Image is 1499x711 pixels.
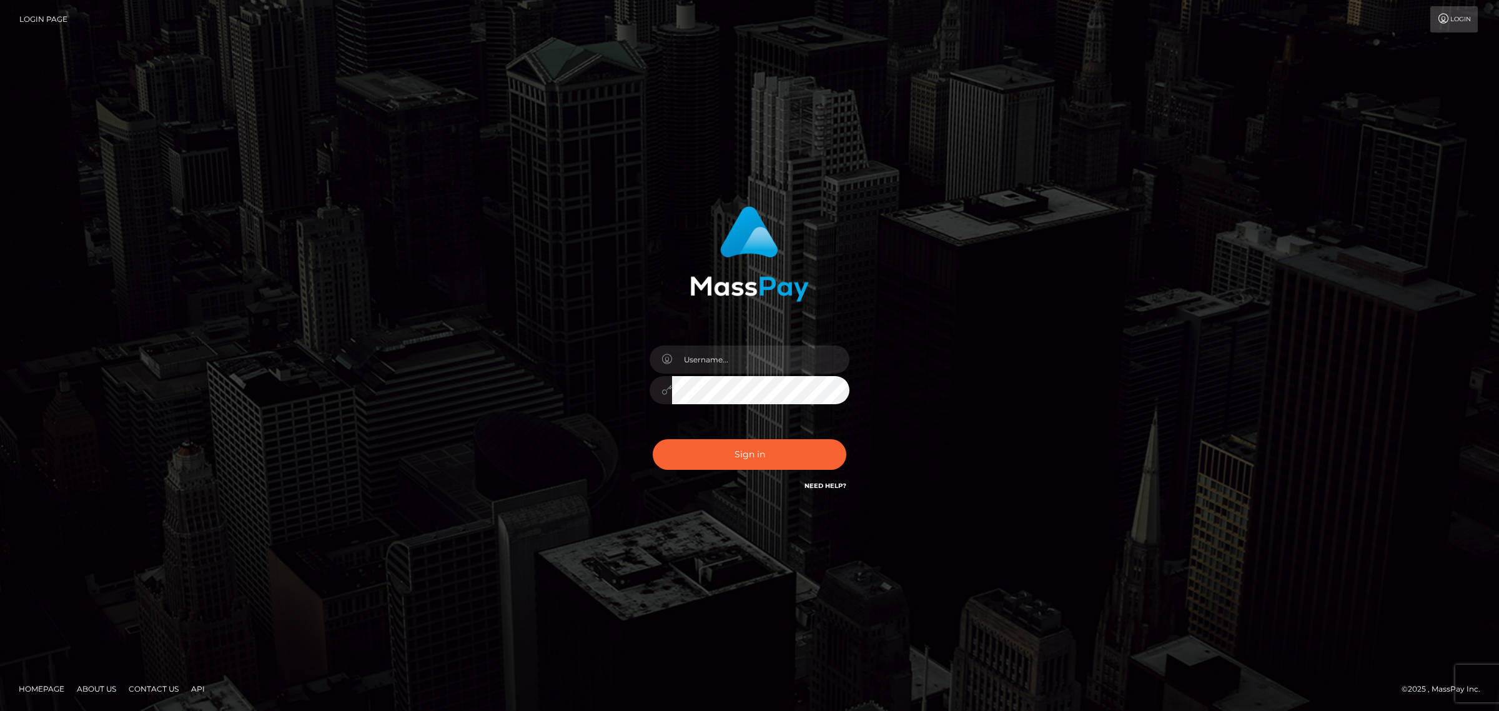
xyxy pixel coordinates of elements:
img: MassPay Login [690,206,809,302]
a: API [186,679,210,699]
a: Contact Us [124,679,184,699]
a: Homepage [14,679,69,699]
a: Login [1430,6,1478,32]
button: Sign in [653,439,846,470]
div: © 2025 , MassPay Inc. [1402,682,1490,696]
a: Login Page [19,6,67,32]
a: About Us [72,679,121,699]
a: Need Help? [804,482,846,490]
input: Username... [672,346,849,374]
